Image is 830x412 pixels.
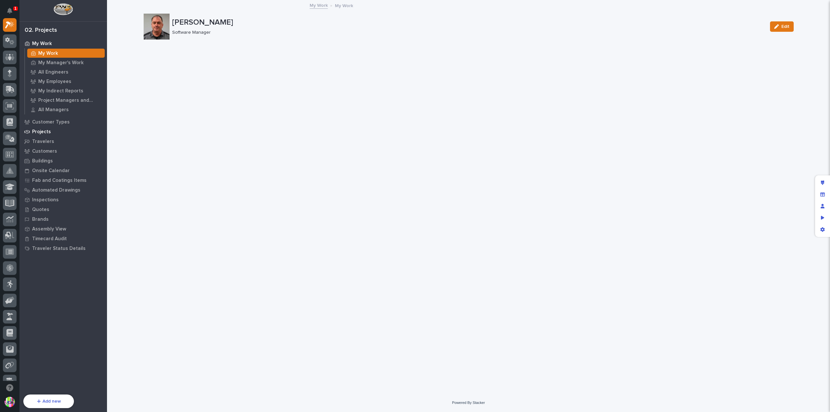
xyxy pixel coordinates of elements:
a: My Indirect Reports [25,86,107,95]
a: Automated Drawings [19,185,107,195]
span: Edit [781,24,789,29]
button: Add new [23,394,74,408]
div: Notifications1 [8,8,17,18]
div: App settings [817,224,828,235]
a: My Work [19,39,107,48]
p: Travelers [32,139,54,145]
p: Software Manager [172,30,762,35]
p: Traveler Status Details [32,246,86,252]
div: 02. Projects [25,27,57,34]
p: Quotes [32,207,49,213]
button: Open support chat [3,381,17,394]
p: 1 [14,6,17,11]
a: Fab and Coatings Items [19,175,107,185]
a: Customers [19,146,107,156]
img: 1736555164131-43832dd5-751b-4058-ba23-39d91318e5a0 [13,111,18,116]
p: My Work [38,51,58,56]
p: My Work [32,41,52,47]
p: [PERSON_NAME] [172,18,765,27]
img: Brittany [6,104,17,115]
span: • [54,128,56,133]
span: [DATE] [57,111,71,116]
a: My Work [310,1,328,9]
button: Edit [770,21,794,32]
p: Project Managers and Engineers [38,98,102,103]
div: Preview as [817,212,828,224]
img: 4614488137333_bcb353cd0bb836b1afe7_72.png [14,72,25,84]
div: Start new chat [29,72,106,78]
div: 📖 [6,156,12,161]
p: Buildings [32,158,53,164]
a: Customer Types [19,117,107,127]
div: Manage fields and data [817,189,828,200]
p: Assembly View [32,226,66,232]
a: Travelers [19,136,107,146]
span: Pylon [65,171,78,176]
p: My Work [335,2,353,9]
a: Buildings [19,156,107,166]
p: Welcome 👋 [6,26,118,36]
span: [PERSON_NAME] [20,111,53,116]
a: All Managers [25,105,107,114]
p: My Manager's Work [38,60,84,66]
div: We're available if you need us! [29,78,89,84]
a: Traveler Status Details [19,243,107,253]
p: Inspections [32,197,59,203]
a: My Employees [25,77,107,86]
a: 📖Help Docs [4,152,38,164]
button: See all [101,93,118,101]
a: My Manager's Work [25,58,107,67]
img: Stacker [6,6,19,19]
a: Assembly View [19,224,107,234]
p: All Managers [38,107,69,113]
p: Fab and Coatings Items [32,178,87,183]
p: My Indirect Reports [38,88,83,94]
a: Brands [19,214,107,224]
span: Help Docs [13,155,35,161]
a: All Engineers [25,67,107,77]
a: Quotes [19,205,107,214]
a: Timecard Audit [19,234,107,243]
p: Timecard Audit [32,236,67,242]
p: How can we help? [6,36,118,46]
button: Start new chat [110,74,118,82]
p: Projects [32,129,51,135]
p: Automated Drawings [32,187,80,193]
p: Brands [32,217,49,222]
span: [DATE] [57,128,71,133]
p: Onsite Calendar [32,168,70,174]
img: Brittany Wendell [6,122,17,132]
img: 1736555164131-43832dd5-751b-4058-ba23-39d91318e5a0 [6,72,18,84]
a: Inspections [19,195,107,205]
a: Powered byPylon [46,171,78,176]
button: users-avatar [3,395,17,409]
img: 1736555164131-43832dd5-751b-4058-ba23-39d91318e5a0 [13,128,18,134]
span: [PERSON_NAME] [20,128,53,133]
p: Customers [32,148,57,154]
div: Edit layout [817,177,828,189]
div: Past conversations [6,94,43,100]
a: Onsite Calendar [19,166,107,175]
img: Workspace Logo [53,3,73,15]
a: Project Managers and Engineers [25,96,107,105]
p: All Engineers [38,69,68,75]
p: My Employees [38,79,71,85]
p: Customer Types [32,119,70,125]
div: Manage users [817,200,828,212]
a: Powered By Stacker [452,401,485,405]
a: Projects [19,127,107,136]
button: Notifications [3,4,17,18]
span: • [54,111,56,116]
a: My Work [25,49,107,58]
